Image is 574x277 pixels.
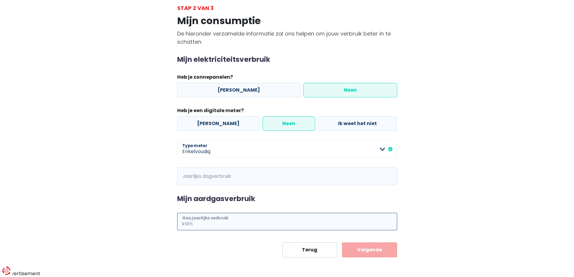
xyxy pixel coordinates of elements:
span: kWh [177,213,194,230]
button: Volgende [342,242,397,257]
button: Terug [282,242,337,257]
span: kWh [177,168,194,185]
label: [PERSON_NAME] [177,83,300,97]
label: Neen [303,83,397,97]
p: De hieronder verzamelde informatie zal ons helpen om jouw verbruik beter in te schatten. [177,30,397,46]
label: Neen [262,116,315,131]
label: [PERSON_NAME] [177,116,259,131]
legend: Heb je een digitale meter? [177,107,397,116]
h2: Mijn aardgasverbruik [177,195,397,203]
label: Ik weet het niet [318,116,397,131]
h2: Mijn elektriciteitsverbruik [177,55,397,64]
div: Stap 2 van 3 [177,4,397,12]
legend: Heb je zonnepanelen? [177,74,397,83]
h1: Mijn consumptie [177,15,397,27]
